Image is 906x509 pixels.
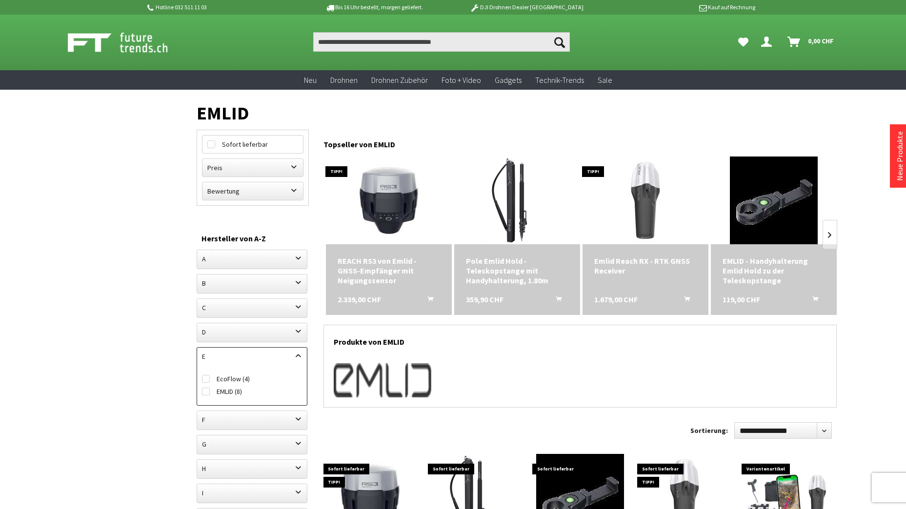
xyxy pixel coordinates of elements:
[146,1,298,13] p: Hotline 032 511 11 03
[594,256,697,275] div: Emlid Reach RX - RTK GNSS Receiver
[313,32,570,52] input: Produkt, Marke, Kategorie, EAN, Artikelnummer…
[338,294,381,304] span: 2.339,00 CHF
[323,70,364,90] a: Drohnen
[416,294,439,307] button: In den Warenkorb
[197,299,307,316] label: C
[197,250,307,268] label: A
[723,256,825,285] a: EMLID - Handyhalterung Emlid Hold zu der Teleskopstange 119,00 CHF In den Warenkorb
[298,1,450,13] p: Bis 16 Uhr bestellt, morgen geliefert.
[201,232,304,245] div: Hersteller von A-Z
[495,75,522,85] span: Gadgets
[466,256,568,285] a: Pole Emlid Hold - Teleskopstange mit Handyhalterung, 1.80m 359,90 CHF In den Warenkorb
[723,294,760,304] span: 119,00 CHF
[197,411,307,429] label: F
[202,136,303,153] label: Sofort lieferbar
[304,75,317,85] span: Neu
[197,348,307,365] label: E
[591,70,619,90] a: Sale
[594,256,697,275] a: Emlid Reach RX - RTK GNSS Receiver 1.679,00 CHF In den Warenkorb
[801,294,824,307] button: In den Warenkorb
[598,75,612,85] span: Sale
[197,435,307,453] label: G
[672,294,696,307] button: In den Warenkorb
[733,32,753,52] a: Meine Favoriten
[723,256,825,285] div: EMLID - Handyhalterung Emlid Hold zu der Teleskopstange
[808,33,834,49] span: 0,00 CHF
[338,256,440,285] div: REACH RS3 von Emlid - GNSS-Empfänger mit Neigungssensor
[338,256,440,285] a: REACH RS3 von Emlid - GNSS-Empfänger mit Neigungssensor 2.339,00 CHF In den Warenkorb
[202,182,303,200] label: Bewertung
[690,423,728,438] label: Sortierung:
[594,294,638,304] span: 1.679,00 CHF
[197,106,837,120] h1: EMLID
[488,70,528,90] a: Gadgets
[466,294,503,304] span: 359,90 CHF
[345,157,433,244] img: REACH RS3 von Emlid - GNSS-Empfänger mit Neigungssensor
[334,363,431,397] img: EMLID
[535,75,584,85] span: Technik-Trends
[68,30,189,55] img: Shop Futuretrends - zur Startseite wechseln
[197,323,307,341] label: D
[330,75,358,85] span: Drohnen
[602,157,689,244] img: Emlid Reach RX - RTK GNSS Receiver
[473,157,561,244] img: Pole Emlid Hold - Teleskopstange mit Handyhalterung, 1.80m
[435,70,488,90] a: Foto + Video
[197,460,307,477] label: H
[603,1,755,13] p: Kauf auf Rechnung
[544,294,567,307] button: In den Warenkorb
[323,130,837,154] div: Topseller von EMLID
[549,32,570,52] button: Suchen
[442,75,481,85] span: Foto + Video
[466,256,568,285] div: Pole Emlid Hold - Teleskopstange mit Handyhalterung, 1.80m
[730,157,818,244] img: EMLID - Handyhalterung Emlid Hold zu der Teleskopstange
[528,70,591,90] a: Technik-Trends
[334,325,826,353] h1: Produkte von EMLID
[895,131,905,181] a: Neue Produkte
[197,274,307,292] label: B
[371,75,428,85] span: Drohnen Zubehör
[202,159,303,176] label: Preis
[297,70,323,90] a: Neu
[202,385,302,398] label: EMLID (8)
[757,32,780,52] a: Dein Konto
[784,32,839,52] a: Warenkorb
[450,1,603,13] p: DJI Drohnen Dealer [GEOGRAPHIC_DATA]
[202,372,302,385] label: EcoFlow (4)
[364,70,435,90] a: Drohnen Zubehör
[197,484,307,502] label: I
